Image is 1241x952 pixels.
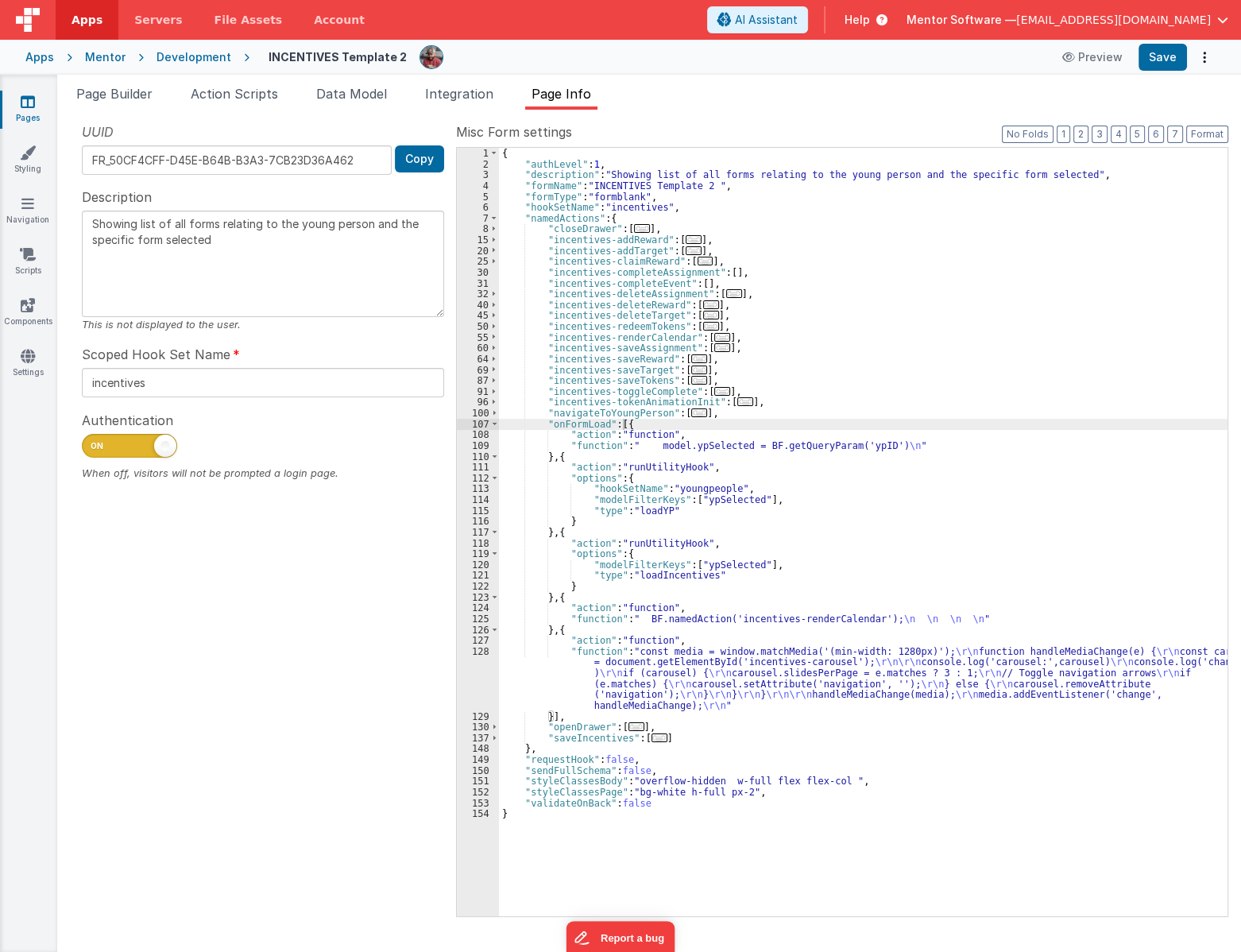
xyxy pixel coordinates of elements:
div: Mentor [85,49,126,65]
span: ... [726,289,742,298]
div: 149 [457,754,499,765]
div: 4 [457,180,499,192]
div: Apps [25,49,54,65]
span: File Assets [215,12,283,28]
div: 45 [457,310,499,321]
img: eba322066dbaa00baf42793ca2fab581 [420,46,443,68]
span: Servers [134,12,182,28]
div: 121 [457,570,499,581]
div: 116 [457,516,499,527]
div: 154 [457,808,499,819]
span: Authentication [82,411,173,430]
span: Description [82,188,152,207]
button: 5 [1130,126,1145,143]
div: 8 [457,223,499,234]
span: ... [691,354,707,363]
button: 7 [1167,126,1183,143]
div: 32 [457,288,499,300]
div: 111 [457,462,499,473]
span: ... [714,343,730,352]
button: 6 [1148,126,1164,143]
span: ... [714,387,730,396]
div: 117 [457,527,499,538]
div: 40 [457,300,499,311]
div: 96 [457,397,499,408]
span: ... [737,397,753,406]
div: 109 [457,440,499,451]
span: Misc Form settings [456,122,572,141]
div: 15 [457,234,499,246]
button: Copy [395,145,444,172]
button: Mentor Software — [EMAIL_ADDRESS][DOMAIN_NAME] [907,12,1228,28]
button: Preview [1053,45,1132,70]
button: AI Assistant [707,6,808,33]
span: ... [686,246,702,255]
span: Data Model [316,86,387,102]
span: UUID [82,122,114,141]
div: 25 [457,256,499,267]
span: Mentor Software — [907,12,1016,28]
span: Action Scripts [191,86,278,102]
div: When off, visitors will not be prompted a login page. [82,466,444,481]
span: ... [686,235,702,244]
div: 127 [457,635,499,646]
span: ... [691,408,707,417]
div: 126 [457,625,499,636]
button: 3 [1092,126,1108,143]
div: 115 [457,505,499,517]
div: 119 [457,548,499,559]
div: 124 [457,602,499,613]
button: Save [1139,44,1187,71]
span: Scoped Hook Set Name [82,345,230,364]
div: 108 [457,429,499,440]
div: 55 [457,332,499,343]
div: 150 [457,765,499,776]
span: ... [703,311,719,319]
div: 113 [457,483,499,494]
div: Development [157,49,231,65]
button: 4 [1111,126,1127,143]
span: ... [698,257,713,265]
div: 114 [457,494,499,505]
div: This is not displayed to the user. [82,317,444,332]
div: 125 [457,613,499,625]
span: Help [845,12,870,28]
span: ... [703,300,719,309]
span: ... [634,224,650,233]
div: 30 [457,267,499,278]
span: ... [691,376,707,385]
div: 123 [457,592,499,603]
div: 122 [457,581,499,592]
span: Page Info [532,86,591,102]
span: ... [691,366,707,374]
div: 2 [457,159,499,170]
div: 50 [457,321,499,332]
div: 1 [457,148,499,159]
span: Apps [72,12,102,28]
div: 110 [457,451,499,462]
div: 60 [457,342,499,354]
h4: INCENTIVES Template 2 [269,51,407,63]
button: 2 [1073,126,1088,143]
span: [EMAIL_ADDRESS][DOMAIN_NAME] [1016,12,1211,28]
div: 118 [457,538,499,549]
div: 7 [457,213,499,224]
span: ... [703,322,719,331]
span: AI Assistant [735,12,798,28]
span: Integration [425,86,493,102]
span: ... [628,722,644,731]
div: 31 [457,278,499,289]
div: 64 [457,354,499,365]
div: 69 [457,365,499,376]
div: 5 [457,192,499,203]
div: 87 [457,375,499,386]
button: Options [1193,46,1216,68]
div: 20 [457,246,499,257]
span: Page Builder [76,86,153,102]
div: 107 [457,419,499,430]
div: 128 [457,646,499,711]
div: 120 [457,559,499,571]
div: 130 [457,722,499,733]
span: ... [714,333,730,342]
div: 100 [457,408,499,419]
